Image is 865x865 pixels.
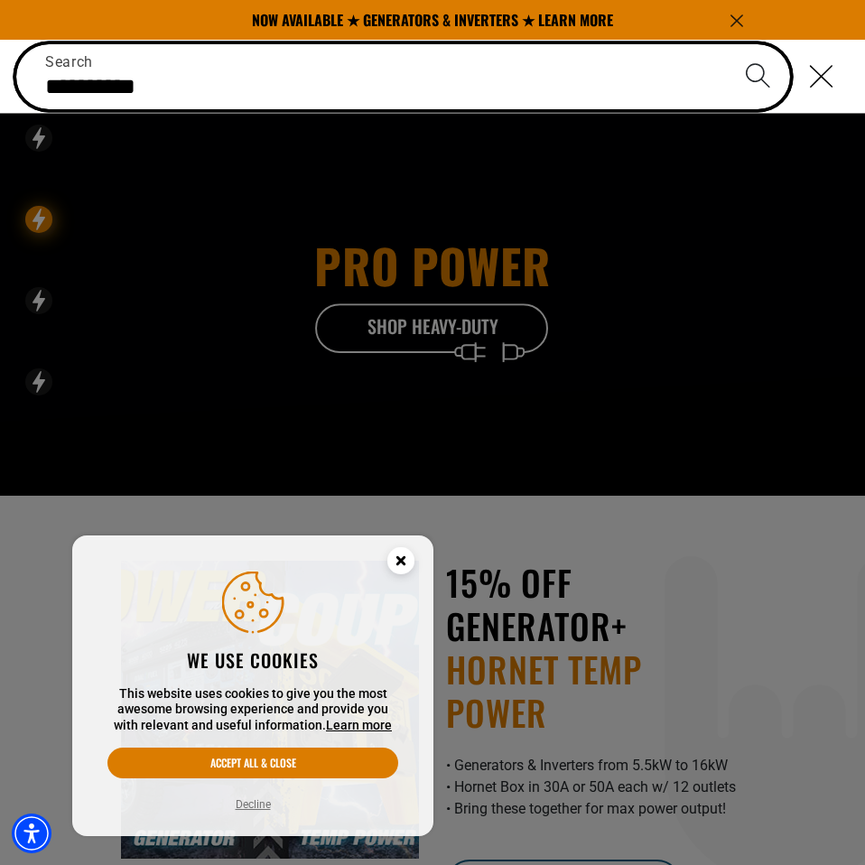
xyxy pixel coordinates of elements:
aside: Cookie Consent [72,535,433,837]
a: This website uses cookies to give you the most awesome browsing experience and provide you with r... [326,718,392,732]
button: Search [726,44,789,107]
button: Decline [230,795,276,814]
div: Accessibility Menu [12,814,51,853]
h2: We use cookies [107,648,398,672]
button: Close this option [368,535,433,591]
p: This website uses cookies to give you the most awesome browsing experience and provide you with r... [107,686,398,734]
button: Accept all & close [107,748,398,778]
button: Close [792,44,851,107]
